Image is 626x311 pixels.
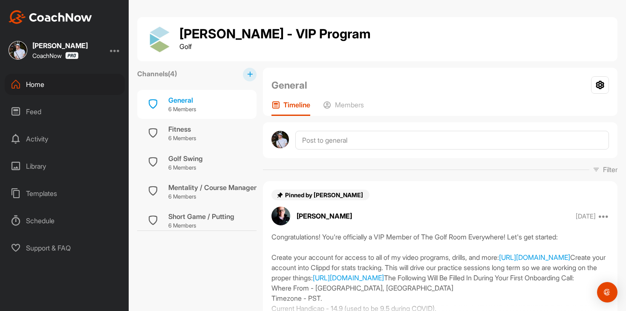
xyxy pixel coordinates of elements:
[5,237,125,259] div: Support & FAQ
[137,69,177,79] label: Channels ( 4 )
[32,42,88,49] div: [PERSON_NAME]
[168,124,196,134] div: Fitness
[168,193,270,201] p: 6 Members
[146,26,173,53] img: group
[597,282,617,302] div: Open Intercom Messenger
[5,210,125,231] div: Schedule
[283,101,310,109] p: Timeline
[297,211,352,221] p: [PERSON_NAME]
[285,191,364,199] span: Pinned by [PERSON_NAME]
[5,74,125,95] div: Home
[179,41,371,52] p: Golf
[168,153,203,164] div: Golf Swing
[168,211,234,222] div: Short Game / Putting
[271,78,307,92] h2: General
[271,207,290,225] img: avatar
[277,192,283,199] img: pin
[65,52,78,59] img: CoachNow Pro
[168,105,196,114] p: 6 Members
[499,253,570,262] a: [URL][DOMAIN_NAME]
[271,131,289,148] img: avatar
[32,52,78,59] div: CoachNow
[168,134,196,143] p: 6 Members
[179,27,371,41] h1: [PERSON_NAME] - VIP Program
[5,183,125,204] div: Templates
[9,10,92,24] img: CoachNow
[5,155,125,177] div: Library
[313,274,384,282] a: [URL][DOMAIN_NAME]
[335,101,364,109] p: Members
[168,182,270,193] div: Mentality / Course Management
[9,41,27,60] img: square_69e7ce49b8ac85affed7bcbb6ba4170a.jpg
[576,212,596,221] p: [DATE]
[168,222,234,230] p: 6 Members
[5,101,125,122] div: Feed
[168,164,203,172] p: 6 Members
[5,128,125,150] div: Activity
[168,95,196,105] div: General
[603,164,617,175] p: Filter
